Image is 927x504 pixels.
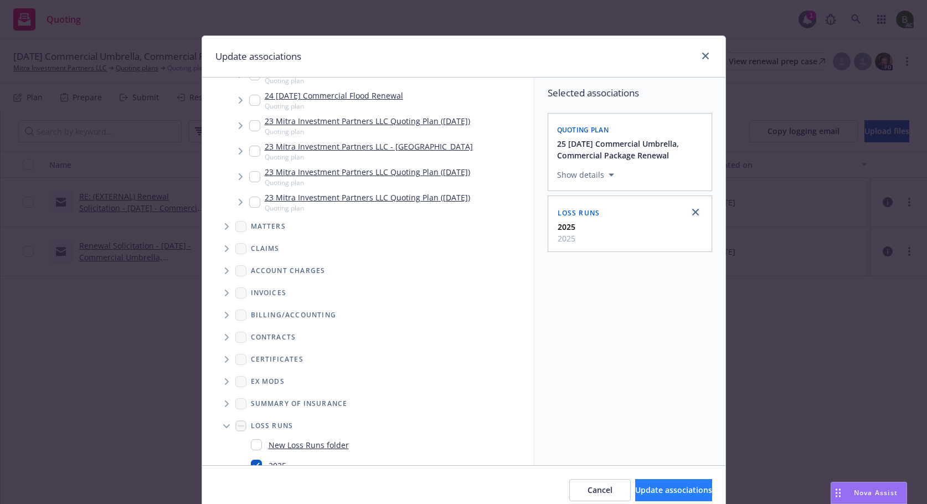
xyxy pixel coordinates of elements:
[558,208,600,218] span: Loss Runs
[548,86,712,100] span: Selected associations
[251,290,287,296] span: Invoices
[557,125,609,135] span: Quoting plan
[251,312,337,318] span: Billing/Accounting
[251,378,285,385] span: Ex Mods
[251,245,280,252] span: Claims
[569,479,631,501] button: Cancel
[251,400,348,407] span: Summary of insurance
[265,76,470,85] span: Quoting plan
[251,423,293,429] span: Loss Runs
[854,488,898,497] span: Nova Assist
[265,141,473,152] a: 23 Mitra Investment Partners LLC - [GEOGRAPHIC_DATA]
[202,304,534,500] div: Folder Tree Example
[558,222,575,232] strong: 2025
[699,49,712,63] a: close
[831,482,845,503] div: Drag to move
[269,439,349,451] a: New Loss Runs folder
[215,49,301,64] h1: Update associations
[251,356,303,363] span: Certificates
[635,485,712,495] span: Update associations
[553,168,619,182] button: Show details
[265,90,403,101] a: 24 [DATE] Commercial Flood Renewal
[557,138,705,161] button: 25 [DATE] Commercial Umbrella, Commercial Package Renewal
[251,334,296,341] span: Contracts
[251,223,286,230] span: Matters
[251,268,326,274] span: Account charges
[265,101,403,111] span: Quoting plan
[269,460,286,471] a: 2025
[265,203,470,213] span: Quoting plan
[635,479,712,501] button: Update associations
[265,192,470,203] a: 23 Mitra Investment Partners LLC Quoting Plan ([DATE])
[558,233,575,244] span: 2025
[265,166,470,178] a: 23 Mitra Investment Partners LLC Quoting Plan ([DATE])
[689,205,702,219] a: close
[831,482,907,504] button: Nova Assist
[265,115,470,127] a: 23 Mitra Investment Partners LLC Quoting Plan ([DATE])
[265,178,470,187] span: Quoting plan
[265,152,473,162] span: Quoting plan
[588,485,612,495] span: Cancel
[265,127,470,136] span: Quoting plan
